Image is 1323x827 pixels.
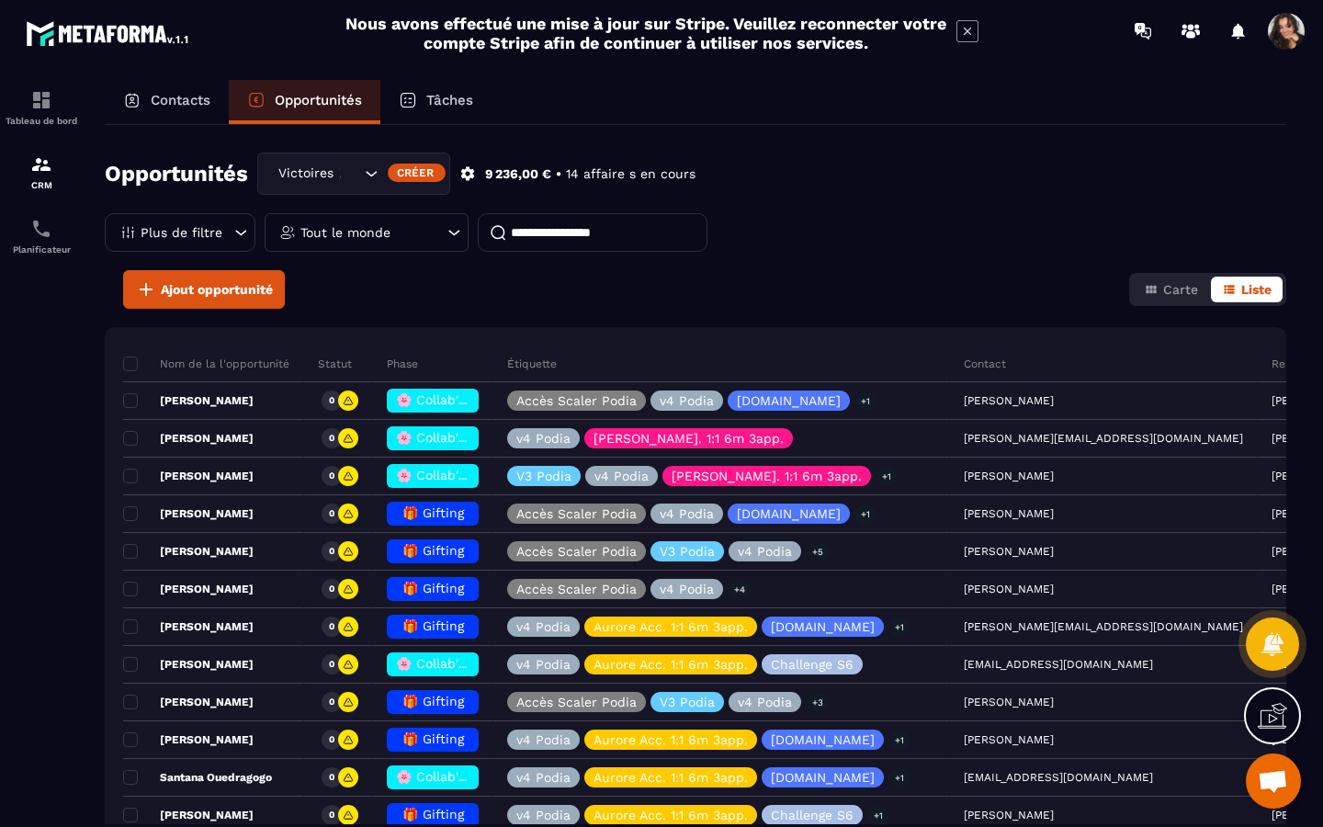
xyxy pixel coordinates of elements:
[771,620,875,633] p: [DOMAIN_NAME]
[123,657,254,672] p: [PERSON_NAME]
[300,226,390,239] p: Tout le monde
[329,470,334,482] p: 0
[594,658,748,671] p: Aurore Acc. 1:1 6m 3app.
[594,620,748,633] p: Aurore Acc. 1:1 6m 3app.
[123,431,254,446] p: [PERSON_NAME]
[329,733,334,746] p: 0
[854,391,876,411] p: +1
[516,771,571,784] p: v4 Podia
[738,696,792,708] p: v4 Podia
[660,507,714,520] p: v4 Podia
[402,505,464,520] span: 🎁 Gifting
[402,543,464,558] span: 🎁 Gifting
[876,467,898,486] p: +1
[1211,277,1283,302] button: Liste
[105,155,248,192] h2: Opportunités
[26,17,191,50] img: logo
[516,620,571,633] p: v4 Podia
[738,545,792,558] p: v4 Podia
[387,357,418,371] p: Phase
[516,658,571,671] p: v4 Podia
[516,432,571,445] p: v4 Podia
[1246,753,1301,809] a: Ouvrir le chat
[151,92,210,108] p: Contacts
[594,733,748,746] p: Aurore Acc. 1:1 6m 3app.
[402,694,464,708] span: 🎁 Gifting
[229,80,380,124] a: Opportunités
[396,392,507,407] span: 🌸 Collab' -1000€
[594,470,649,482] p: v4 Podia
[771,658,854,671] p: Challenge S6
[396,769,507,784] span: 🌸 Collab' -1000€
[516,809,571,821] p: v4 Podia
[329,432,334,445] p: 0
[105,80,229,124] a: Contacts
[30,218,52,240] img: scheduler
[888,768,910,787] p: +1
[516,545,637,558] p: Accès Scaler Podia
[5,244,78,255] p: Planificateur
[329,696,334,708] p: 0
[771,809,854,821] p: Challenge S6
[672,470,862,482] p: [PERSON_NAME]. 1:1 6m 3app.
[1133,277,1209,302] button: Carte
[396,430,507,445] span: 🌸 Collab' -1000€
[329,507,334,520] p: 0
[123,808,254,822] p: [PERSON_NAME]
[123,506,254,521] p: [PERSON_NAME]
[888,617,910,637] p: +1
[30,89,52,111] img: formation
[737,507,841,520] p: [DOMAIN_NAME]
[123,732,254,747] p: [PERSON_NAME]
[342,164,360,184] input: Search for option
[854,504,876,524] p: +1
[888,731,910,750] p: +1
[660,545,715,558] p: V3 Podia
[329,394,334,407] p: 0
[806,542,830,561] p: +5
[123,544,254,559] p: [PERSON_NAME]
[737,394,841,407] p: [DOMAIN_NAME]
[402,581,464,595] span: 🎁 Gifting
[594,771,748,784] p: Aurore Acc. 1:1 6m 3app.
[516,733,571,746] p: v4 Podia
[123,770,272,785] p: Santana Ouedragogo
[402,807,464,821] span: 🎁 Gifting
[556,165,561,183] p: •
[5,116,78,126] p: Tableau de bord
[1163,282,1198,297] span: Carte
[426,92,473,108] p: Tâches
[806,693,830,712] p: +3
[516,583,637,595] p: Accès Scaler Podia
[123,270,285,309] button: Ajout opportunité
[329,809,334,821] p: 0
[660,583,714,595] p: v4 Podia
[345,14,947,52] h2: Nous avons effectué une mise à jour sur Stripe. Veuillez reconnecter votre compte Stripe afin de ...
[396,468,507,482] span: 🌸 Collab' -1000€
[402,618,464,633] span: 🎁 Gifting
[329,583,334,595] p: 0
[5,204,78,268] a: schedulerschedulerPlanificateur
[329,545,334,558] p: 0
[5,140,78,204] a: formationformationCRM
[771,771,875,784] p: [DOMAIN_NAME]
[728,580,752,599] p: +4
[660,394,714,407] p: v4 Podia
[329,771,334,784] p: 0
[141,226,222,239] p: Plus de filtre
[275,92,362,108] p: Opportunités
[388,164,446,182] div: Créer
[123,582,254,596] p: [PERSON_NAME]
[123,469,254,483] p: [PERSON_NAME]
[594,809,748,821] p: Aurore Acc. 1:1 6m 3app.
[274,164,342,184] span: Victoires 🎉
[516,507,637,520] p: Accès Scaler Podia
[1241,282,1272,297] span: Liste
[5,75,78,140] a: formationformationTableau de bord
[123,393,254,408] p: [PERSON_NAME]
[516,696,637,708] p: Accès Scaler Podia
[123,695,254,709] p: [PERSON_NAME]
[30,153,52,176] img: formation
[771,733,875,746] p: [DOMAIN_NAME]
[867,806,889,825] p: +1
